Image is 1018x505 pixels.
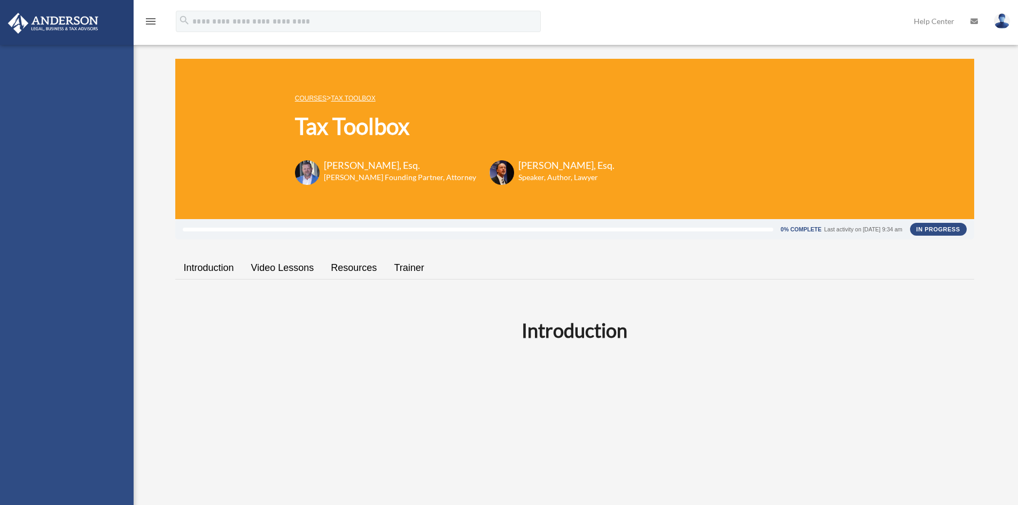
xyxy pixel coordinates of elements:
[385,253,432,283] a: Trainer
[824,227,902,232] div: Last activity on [DATE] 9:34 am
[175,253,243,283] a: Introduction
[243,253,323,283] a: Video Lessons
[518,172,601,183] h6: Speaker, Author, Lawyer
[144,19,157,28] a: menu
[295,111,615,142] h1: Tax Toolbox
[295,160,320,185] img: Toby-circle-head.png
[178,14,190,26] i: search
[324,172,476,183] h6: [PERSON_NAME] Founding Partner, Attorney
[144,15,157,28] i: menu
[781,227,821,232] div: 0% Complete
[994,13,1010,29] img: User Pic
[322,253,385,283] a: Resources
[182,317,968,344] h2: Introduction
[5,13,102,34] img: Anderson Advisors Platinum Portal
[518,159,615,172] h3: [PERSON_NAME], Esq.
[331,95,375,102] a: Tax Toolbox
[295,95,327,102] a: COURSES
[910,223,967,236] div: In Progress
[489,160,514,185] img: Scott-Estill-Headshot.png
[295,91,615,105] p: >
[324,159,476,172] h3: [PERSON_NAME], Esq.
